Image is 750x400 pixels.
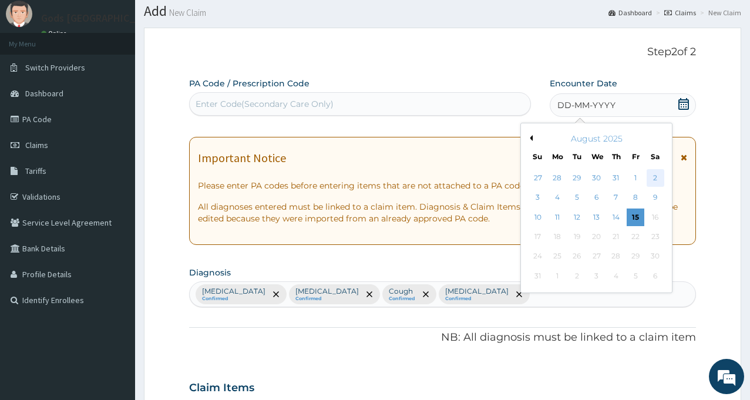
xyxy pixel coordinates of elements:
[527,135,533,141] button: Previous Month
[25,166,46,176] span: Tariffs
[421,289,431,300] span: remove selection option
[25,88,63,99] span: Dashboard
[697,8,741,18] li: New Claim
[611,152,621,162] div: Th
[532,152,542,162] div: Su
[627,267,644,285] div: Not available Friday, September 5th, 2025
[646,228,664,246] div: Not available Saturday, August 23rd, 2025
[68,123,162,242] span: We're online!
[529,189,546,207] div: Choose Sunday, August 3rd, 2025
[650,152,660,162] div: Sa
[22,59,48,88] img: d_794563401_company_1708531726252_794563401
[627,248,644,265] div: Not available Friday, August 29th, 2025
[587,169,605,187] div: Choose Wednesday, July 30th, 2025
[526,133,667,144] div: August 2025
[607,189,625,207] div: Choose Thursday, August 7th, 2025
[445,296,509,302] small: Confirmed
[529,248,546,265] div: Not available Sunday, August 24th, 2025
[295,296,359,302] small: Confirmed
[646,209,664,226] div: Not available Saturday, August 16th, 2025
[568,209,586,226] div: Choose Tuesday, August 12th, 2025
[646,169,664,187] div: Choose Saturday, August 2nd, 2025
[198,180,687,191] p: Please enter PA codes before entering items that are not attached to a PA code
[529,209,546,226] div: Choose Sunday, August 10th, 2025
[550,78,617,89] label: Encounter Date
[202,296,265,302] small: Confirmed
[587,228,605,246] div: Not available Wednesday, August 20th, 2025
[6,271,224,312] textarea: Type your message and hit 'Enter'
[189,330,696,345] p: NB: All diagnosis must be linked to a claim item
[167,8,206,17] small: New Claim
[295,287,359,296] p: [MEDICAL_DATA]
[193,6,221,34] div: Minimize live chat window
[6,1,32,27] img: User Image
[587,209,605,226] div: Choose Wednesday, August 13th, 2025
[41,13,163,23] p: Gods [GEOGRAPHIC_DATA]
[198,152,286,164] h1: Important Notice
[271,289,281,300] span: remove selection option
[549,169,566,187] div: Choose Monday, July 28th, 2025
[189,46,696,59] p: Step 2 of 2
[608,8,652,18] a: Dashboard
[549,248,566,265] div: Not available Monday, August 25th, 2025
[389,287,415,296] p: Cough
[591,152,601,162] div: We
[646,189,664,207] div: Choose Saturday, August 9th, 2025
[549,228,566,246] div: Not available Monday, August 18th, 2025
[664,8,696,18] a: Claims
[445,287,509,296] p: [MEDICAL_DATA]
[568,267,586,285] div: Not available Tuesday, September 2nd, 2025
[627,209,644,226] div: Choose Friday, August 15th, 2025
[25,140,48,150] span: Claims
[514,289,524,300] span: remove selection option
[529,169,546,187] div: Choose Sunday, July 27th, 2025
[202,287,265,296] p: [MEDICAL_DATA]
[61,66,197,81] div: Chat with us now
[627,189,644,207] div: Choose Friday, August 8th, 2025
[364,289,375,300] span: remove selection option
[549,189,566,207] div: Choose Monday, August 4th, 2025
[189,382,254,395] h3: Claim Items
[587,248,605,265] div: Not available Wednesday, August 27th, 2025
[607,228,625,246] div: Not available Thursday, August 21st, 2025
[587,189,605,207] div: Choose Wednesday, August 6th, 2025
[646,248,664,265] div: Not available Saturday, August 30th, 2025
[529,267,546,285] div: Not available Sunday, August 31st, 2025
[607,209,625,226] div: Choose Thursday, August 14th, 2025
[528,169,665,286] div: month 2025-08
[41,29,69,38] a: Online
[607,169,625,187] div: Choose Thursday, July 31st, 2025
[557,99,616,111] span: DD-MM-YYYY
[389,296,415,302] small: Confirmed
[196,98,334,110] div: Enter Code(Secondary Care Only)
[198,201,687,224] p: All diagnoses entered must be linked to a claim item. Diagnosis & Claim Items that are visible bu...
[568,228,586,246] div: Not available Tuesday, August 19th, 2025
[25,62,85,73] span: Switch Providers
[549,209,566,226] div: Choose Monday, August 11th, 2025
[631,152,641,162] div: Fr
[144,4,741,19] h1: Add
[571,152,581,162] div: Tu
[646,267,664,285] div: Not available Saturday, September 6th, 2025
[627,228,644,246] div: Not available Friday, August 22nd, 2025
[549,267,566,285] div: Not available Monday, September 1st, 2025
[552,152,562,162] div: Mo
[607,248,625,265] div: Not available Thursday, August 28th, 2025
[189,78,310,89] label: PA Code / Prescription Code
[587,267,605,285] div: Not available Wednesday, September 3rd, 2025
[568,169,586,187] div: Choose Tuesday, July 29th, 2025
[189,267,231,278] label: Diagnosis
[529,228,546,246] div: Not available Sunday, August 17th, 2025
[627,169,644,187] div: Choose Friday, August 1st, 2025
[568,248,586,265] div: Not available Tuesday, August 26th, 2025
[607,267,625,285] div: Not available Thursday, September 4th, 2025
[568,189,586,207] div: Choose Tuesday, August 5th, 2025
